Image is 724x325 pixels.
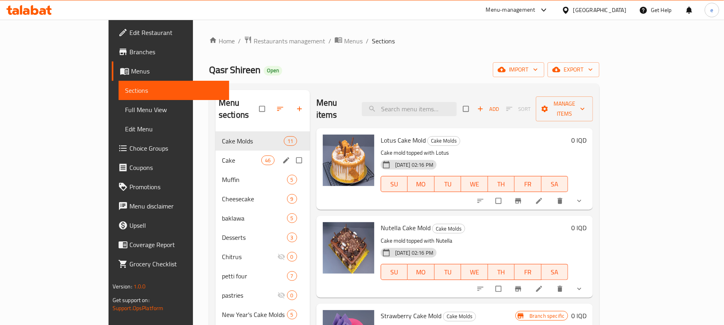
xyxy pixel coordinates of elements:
div: [GEOGRAPHIC_DATA] [573,6,626,14]
span: Qasr Shireen [209,61,260,79]
span: Select to update [491,193,508,208]
span: Sections [372,36,395,46]
span: 5 [287,215,297,222]
a: Edit menu item [535,197,545,205]
span: Add [477,104,499,114]
a: Menus [334,36,363,46]
span: Restaurants management [254,36,325,46]
li: / [366,36,369,46]
button: SU [381,176,408,192]
span: 0 [287,253,297,261]
button: Add [475,103,501,115]
svg: Show Choices [575,197,583,205]
span: Menus [344,36,363,46]
span: Menu disclaimer [129,201,223,211]
span: Select section first [501,103,536,115]
button: FR [515,176,541,192]
button: SA [541,264,568,280]
span: Open [264,67,282,74]
button: delete [551,280,570,298]
h6: 0 IQD [571,222,587,233]
h2: Menu sections [219,97,259,121]
span: Desserts [222,233,287,242]
div: New Year's Cake Molds [222,310,287,319]
span: Manage items [542,99,587,119]
span: baklawa [222,213,287,223]
div: items [284,136,297,146]
span: MO [411,178,431,190]
span: Select all sections [254,101,271,117]
span: Add item [475,103,501,115]
button: sort-choices [472,280,491,298]
span: 5 [287,311,297,319]
button: TH [488,264,515,280]
a: Edit Restaurant [112,23,230,42]
button: show more [570,280,590,298]
span: Edit Menu [125,124,223,134]
a: Full Menu View [119,100,230,119]
div: Open [264,66,282,76]
span: Choice Groups [129,143,223,153]
div: items [287,290,297,300]
span: Grocery Checklist [129,259,223,269]
span: Muffin [222,175,287,184]
button: WE [461,176,488,192]
span: WE [464,178,485,190]
nav: breadcrumb [209,36,600,46]
span: Cake Molds [433,224,465,233]
span: Chitrus [222,252,277,262]
button: import [493,62,544,77]
a: Choice Groups [112,139,230,158]
span: 7 [287,272,297,280]
span: Strawberry Cake Mold [381,310,441,322]
span: Cake Molds [428,136,460,145]
button: Branch-specific-item [509,192,529,210]
div: Menu-management [486,5,535,15]
button: MO [408,176,435,192]
span: [DATE] 02:16 PM [392,249,437,257]
span: TH [491,178,512,190]
span: MO [411,266,431,278]
span: TU [438,178,458,190]
svg: Show Choices [575,285,583,293]
a: Coverage Report [112,235,230,254]
span: SU [384,178,404,190]
span: Branch specific [526,312,568,320]
button: TU [435,176,461,192]
button: FR [515,264,541,280]
div: Cheesecake9 [215,189,310,208]
span: 1.0.0 [133,281,146,292]
span: 0 [287,292,297,299]
div: New Year's Cake Molds5 [215,305,310,324]
p: Cake mold topped with Lotus [381,148,568,158]
a: Menu disclaimer [112,196,230,216]
div: petti four [222,271,287,281]
span: Lotus Cake Mold [381,134,426,146]
span: FR [518,178,538,190]
button: MO [408,264,435,280]
span: WE [464,266,485,278]
div: Cake46edit [215,151,310,170]
button: SU [381,264,408,280]
div: items [287,233,297,242]
a: Grocery Checklist [112,254,230,274]
span: Cake Molds [222,136,284,146]
span: Select section [458,101,475,117]
div: Cake Molds [427,136,460,146]
div: items [287,310,297,319]
span: Full Menu View [125,105,223,114]
button: export [548,62,599,77]
button: edit [281,155,293,166]
span: 3 [287,234,297,241]
span: Cheesecake [222,194,287,204]
div: items [287,271,297,281]
li: / [238,36,241,46]
button: show more [570,192,590,210]
span: SA [545,178,565,190]
span: TU [438,266,458,278]
div: items [287,194,297,204]
div: Cake Molds [443,312,476,321]
div: baklawa5 [215,208,310,228]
